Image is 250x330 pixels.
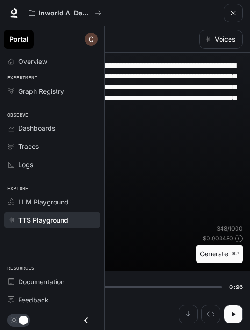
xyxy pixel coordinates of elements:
[4,30,34,49] a: Portal
[85,33,98,46] img: User avatar
[4,292,100,308] a: Feedback
[4,156,100,173] a: Logs
[4,274,100,290] a: Documentation
[4,53,100,70] a: Overview
[18,197,69,207] span: LLM Playground
[18,277,64,287] span: Documentation
[18,160,33,169] span: Logs
[76,311,97,330] button: Close drawer
[18,123,55,133] span: Dashboards
[4,212,100,228] a: TTS Playground
[4,194,100,210] a: LLM Playground
[19,315,28,325] span: Dark mode toggle
[18,215,68,225] span: TTS Playground
[18,86,64,96] span: Graph Registry
[18,56,47,66] span: Overview
[18,295,49,305] span: Feedback
[82,30,100,49] button: User avatar
[4,138,100,154] a: Traces
[18,141,39,151] span: Traces
[4,83,100,99] a: Graph Registry
[4,120,100,136] a: Dashboards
